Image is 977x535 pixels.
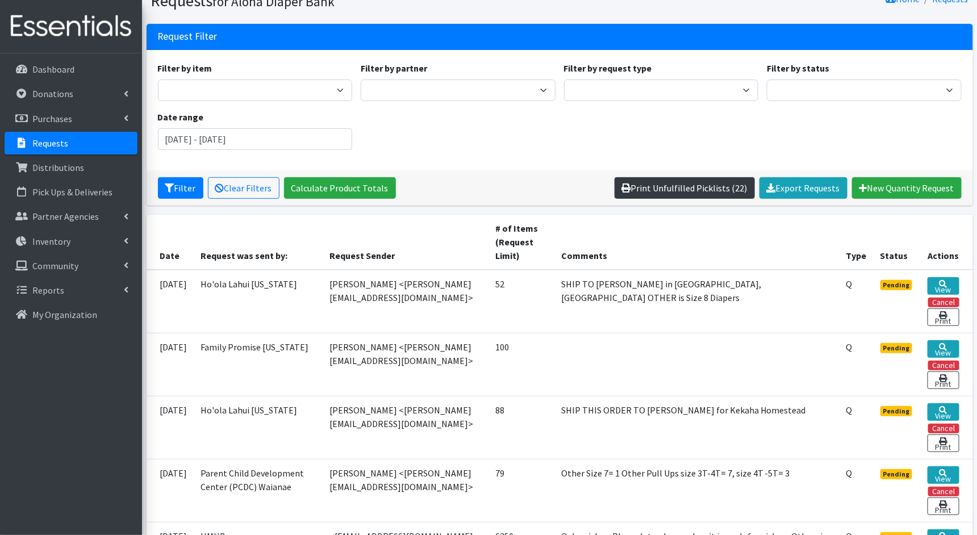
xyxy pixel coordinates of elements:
abbr: Quantity [846,404,853,416]
th: Comments [554,215,840,270]
span: Pending [880,343,913,353]
a: View [928,466,959,484]
abbr: Quantity [846,341,853,353]
th: Request was sent by: [194,215,323,270]
button: Cancel [928,298,959,307]
td: [DATE] [147,459,194,522]
a: Print [928,308,959,326]
td: [PERSON_NAME] <[PERSON_NAME][EMAIL_ADDRESS][DOMAIN_NAME]> [323,270,488,333]
p: Partner Agencies [32,211,99,222]
p: Pick Ups & Deliveries [32,186,112,198]
label: Filter by request type [564,61,652,75]
label: Filter by item [158,61,212,75]
td: Parent Child Development Center (PCDC) Waianae [194,459,323,522]
td: 52 [489,270,554,333]
td: 88 [489,396,554,459]
p: Donations [32,88,73,99]
a: Print [928,434,959,452]
td: Other Size 7= 1 Other Pull Ups size 3T-4T= 7, size 4T -5T= 3 [554,459,840,522]
td: [PERSON_NAME] <[PERSON_NAME][EMAIL_ADDRESS][DOMAIN_NAME]> [323,459,488,522]
a: Purchases [5,107,137,130]
td: 100 [489,333,554,396]
img: HumanEssentials [5,7,137,45]
span: Pending [880,406,913,416]
td: Ho'ola Lahui [US_STATE] [194,270,323,333]
td: Ho'ola Lahui [US_STATE] [194,396,323,459]
th: Type [840,215,874,270]
button: Cancel [928,424,959,433]
a: Requests [5,132,137,154]
label: Date range [158,110,204,124]
label: Filter by status [767,61,829,75]
p: Requests [32,137,68,149]
a: Distributions [5,156,137,179]
td: SHIP TO [PERSON_NAME] in [GEOGRAPHIC_DATA], [GEOGRAPHIC_DATA] OTHER is Size 8 Diapers [554,270,840,333]
td: [DATE] [147,270,194,333]
a: Print [928,498,959,515]
th: Status [874,215,921,270]
p: Dashboard [32,64,74,75]
a: Reports [5,279,137,302]
a: Calculate Product Totals [284,177,396,199]
abbr: Quantity [846,278,853,290]
th: # of Items (Request Limit) [489,215,554,270]
a: View [928,277,959,295]
a: View [928,403,959,421]
td: SHIP THIS ORDER TO [PERSON_NAME] for Kekaha Homestead [554,396,840,459]
a: Pick Ups & Deliveries [5,181,137,203]
button: Filter [158,177,203,199]
p: My Organization [32,309,97,320]
td: 79 [489,459,554,522]
a: Partner Agencies [5,205,137,228]
a: My Organization [5,303,137,326]
th: Request Sender [323,215,488,270]
span: Pending [880,280,913,290]
td: [PERSON_NAME] <[PERSON_NAME][EMAIL_ADDRESS][DOMAIN_NAME]> [323,333,488,396]
p: Community [32,260,78,271]
td: [PERSON_NAME] <[PERSON_NAME][EMAIL_ADDRESS][DOMAIN_NAME]> [323,396,488,459]
abbr: Quantity [846,467,853,479]
p: Reports [32,285,64,296]
button: Cancel [928,361,959,370]
th: Date [147,215,194,270]
td: [DATE] [147,396,194,459]
a: Donations [5,82,137,105]
a: New Quantity Request [852,177,962,199]
a: Export Requests [759,177,847,199]
a: Community [5,254,137,277]
a: Clear Filters [208,177,279,199]
p: Distributions [32,162,84,173]
button: Cancel [928,487,959,496]
a: Inventory [5,230,137,253]
td: Family Promise [US_STATE] [194,333,323,396]
p: Inventory [32,236,70,247]
a: Print [928,371,959,389]
th: Actions [921,215,972,270]
input: January 1, 2011 - December 31, 2011 [158,128,353,150]
p: Purchases [32,113,72,124]
a: View [928,340,959,358]
label: Filter by partner [361,61,427,75]
td: [DATE] [147,333,194,396]
span: Pending [880,469,913,479]
a: Print Unfulfilled Picklists (22) [615,177,755,199]
h3: Request Filter [158,31,218,43]
a: Dashboard [5,58,137,81]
